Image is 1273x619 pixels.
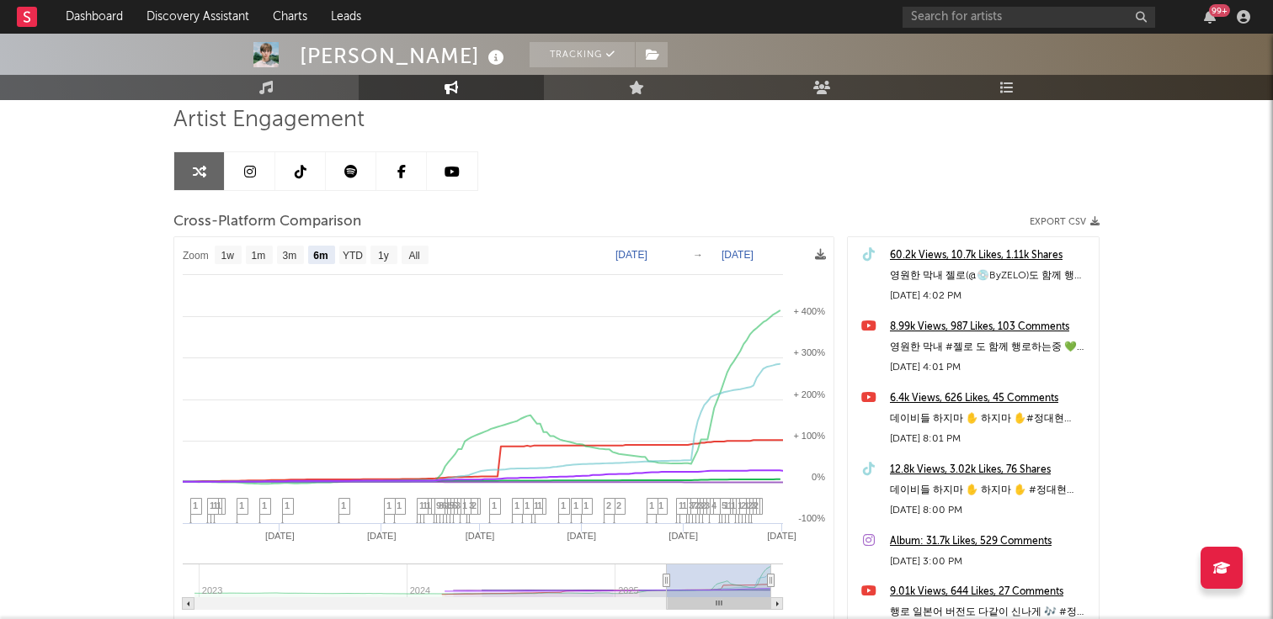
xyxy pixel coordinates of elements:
span: 1 [514,500,519,511]
text: [DATE] [767,531,796,541]
text: [DATE] [615,249,647,261]
span: 1 [534,500,539,511]
span: 1 [649,500,654,511]
text: [DATE] [265,531,295,541]
span: 9 [436,500,441,511]
a: 60.2k Views, 10.7k Likes, 1.11k Shares [890,246,1090,266]
button: Tracking [530,42,635,67]
span: Artist Engagement [173,110,365,130]
span: 6 [442,500,447,511]
div: [DATE] 8:01 PM [890,429,1090,449]
span: 1 [445,500,450,511]
div: [DATE] 3:00 PM [890,552,1090,572]
a: 6.4k Views, 626 Likes, 45 Comments [890,389,1090,409]
span: 1 [537,500,542,511]
span: 1 [210,500,215,511]
text: Zoom [183,250,209,262]
div: 영원한 막내 젤로(@💿ByZELO)도 함께 행로하는중 💚 #정대현 #JUNGDAEHYUN #郑大贤 #チョンデヒョン #행로 [890,266,1090,286]
span: 4 [711,500,716,511]
span: 3 [689,500,694,511]
text: YTD [343,250,363,262]
div: [DATE] 4:01 PM [890,357,1090,378]
span: 1 [583,500,589,511]
span: 1 [561,500,566,511]
span: 2 [741,500,746,511]
span: 1 [462,500,467,511]
button: Export CSV [1030,217,1100,227]
span: 1 [744,500,749,511]
span: 1 [679,500,684,511]
span: 3 [705,500,710,511]
span: 1 [193,500,198,511]
span: 1 [239,500,244,511]
a: Album: 31.7k Likes, 529 Comments [890,532,1090,552]
span: 3 [455,500,461,511]
text: [DATE] [466,531,495,541]
span: 2 [701,500,706,511]
span: 2 [616,500,621,511]
span: 1 [426,500,431,511]
a: 8.99k Views, 987 Likes, 103 Comments [890,317,1090,337]
span: 2 [695,500,700,511]
text: 0% [812,472,825,482]
span: 2 [606,500,611,511]
button: 99+ [1204,10,1216,24]
input: Search for artists [903,7,1155,28]
text: + 400% [793,306,825,316]
span: 1 [682,500,687,511]
text: [DATE] [668,531,698,541]
text: 6m [313,250,328,262]
text: + 200% [793,389,825,399]
span: 1 [738,500,743,511]
span: 3 [751,500,756,511]
text: 1w [221,250,235,262]
span: 1 [419,500,424,511]
div: 데이비들 하지마 ✋ 하지마 ✋ #정대현 #JUNGDAEHYUN #郑大贤 #チョンデヒョン #하지마챌린지 [890,480,1090,500]
text: 1y [378,250,389,262]
div: [DATE] 4:02 PM [890,286,1090,306]
text: All [408,250,419,262]
span: 3 [469,500,474,511]
div: 99 + [1209,4,1230,17]
div: [DATE] 8:00 PM [890,500,1090,521]
a: 12.8k Views, 3.02k Likes, 76 Shares [890,460,1090,480]
span: 1 [341,500,346,511]
text: + 100% [793,431,825,441]
span: 1 [492,500,497,511]
a: 9.01k Views, 644 Likes, 27 Comments [890,582,1090,602]
span: 5 [722,500,727,511]
span: 1 [397,500,402,511]
span: 1 [525,500,530,511]
span: 1 [216,500,221,511]
div: 영원한 막내 #젤로 도 함께 행로하는중 💚#정대현 #JUNGDAEHYUN#郑大贤 #チョンデヒョン#행로 #行路 #젤로 [890,337,1090,357]
span: 1 [658,500,663,511]
span: 1 [727,500,732,511]
span: 1 [423,500,428,511]
span: 1 [262,500,267,511]
span: 1 [386,500,391,511]
span: 1 [573,500,578,511]
span: 1 [285,500,290,511]
text: + 300% [793,347,825,357]
text: 3m [283,250,297,262]
div: 데이비들 하지마 ✋ 하지마 ✋#정대현 #JUNGDAEHYUN#郑大贤 #チョンデヒョン#하지마챌린지 [890,409,1090,429]
text: [DATE] [722,249,754,261]
div: [PERSON_NAME] [300,42,509,70]
text: -100% [798,513,825,523]
text: → [693,249,703,261]
span: 2 [748,500,753,511]
span: 1 [731,500,736,511]
text: 1m [252,250,266,262]
text: [DATE] [567,531,597,541]
span: Cross-Platform Comparison [173,212,361,232]
span: 3 [698,500,703,511]
span: 5 [449,500,454,511]
span: 5 [452,500,457,511]
text: [DATE] [367,531,397,541]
